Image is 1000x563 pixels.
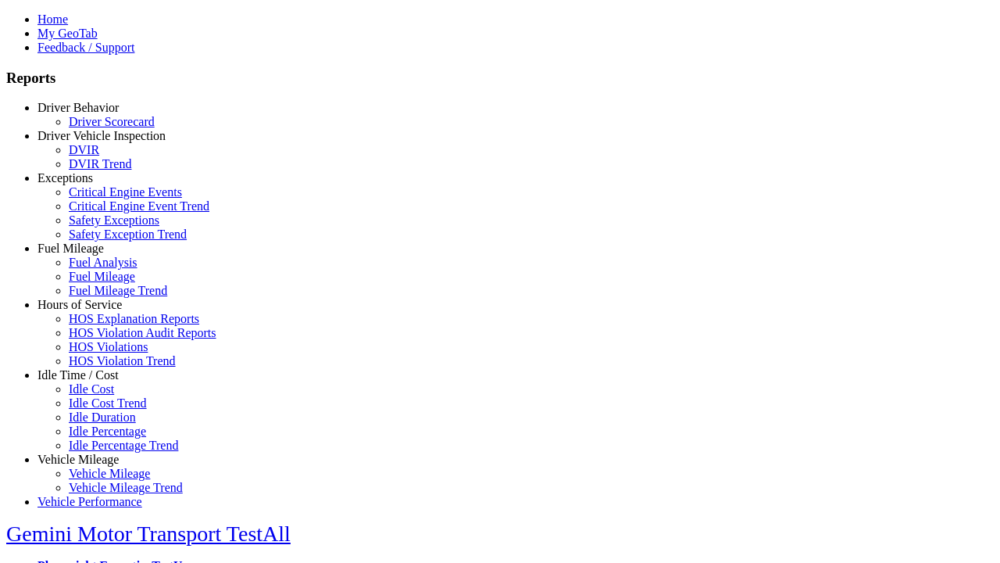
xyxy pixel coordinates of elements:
[69,256,137,269] a: Fuel Analysis
[69,467,150,480] a: Vehicle Mileage
[69,185,182,199] a: Critical Engine Events
[6,522,291,546] a: Gemini Motor Transport TestAll
[69,411,136,424] a: Idle Duration
[69,382,114,396] a: Idle Cost
[69,157,131,170] a: DVIR Trend
[37,453,119,466] a: Vehicle Mileage
[37,129,166,142] a: Driver Vehicle Inspection
[37,298,122,311] a: Hours of Service
[69,284,167,297] a: Fuel Mileage Trend
[6,70,994,87] h3: Reports
[69,270,135,283] a: Fuel Mileage
[69,396,147,410] a: Idle Cost Trend
[37,368,119,382] a: Idle Time / Cost
[37,101,119,114] a: Driver Behavior
[37,27,98,40] a: My GeoTab
[69,354,176,368] a: HOS Violation Trend
[69,439,178,452] a: Idle Percentage Trend
[69,115,155,128] a: Driver Scorecard
[69,340,148,353] a: HOS Violations
[69,213,159,227] a: Safety Exceptions
[37,13,68,26] a: Home
[69,228,187,241] a: Safety Exception Trend
[69,425,146,438] a: Idle Percentage
[37,171,93,185] a: Exceptions
[69,143,99,156] a: DVIR
[69,199,209,213] a: Critical Engine Event Trend
[37,41,134,54] a: Feedback / Support
[69,326,216,339] a: HOS Violation Audit Reports
[69,481,183,494] a: Vehicle Mileage Trend
[69,312,199,325] a: HOS Explanation Reports
[37,242,104,255] a: Fuel Mileage
[37,495,142,508] a: Vehicle Performance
